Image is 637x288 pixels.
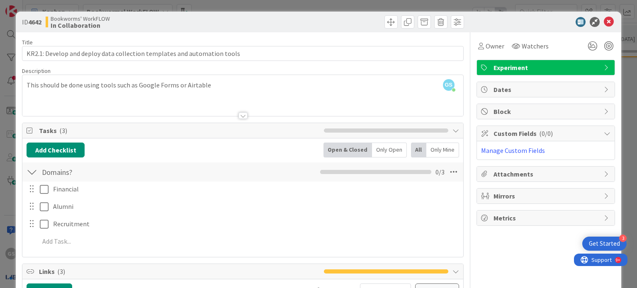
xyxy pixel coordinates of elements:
div: Only Mine [426,143,459,157]
span: Dates [494,85,600,94]
div: Open & Closed [323,143,372,157]
p: This should be done using tools such as Google Forms or Airtable [27,80,459,90]
span: Bookworms' WorkFLOW [51,15,110,22]
span: ( 0/0 ) [539,129,553,138]
span: Experiment [494,63,600,73]
b: In Collaboration [51,22,110,29]
span: ( 3 ) [57,267,65,276]
span: Owner [486,41,504,51]
span: Custom Fields [494,128,600,138]
div: Get Started [589,240,620,248]
div: 3 [619,235,627,242]
p: Alumni [53,202,457,211]
span: Description [22,67,51,75]
span: ( 3 ) [59,126,67,135]
input: Add Checklist... [39,165,226,179]
p: Recruitment [53,219,457,229]
label: Title [22,39,33,46]
span: Attachments [494,169,600,179]
div: Open Get Started checklist, remaining modules: 3 [582,237,627,251]
div: 9+ [42,3,46,10]
span: Mirrors [494,191,600,201]
span: Metrics [494,213,600,223]
div: Only Open [372,143,407,157]
p: Financial [53,184,457,194]
input: type card name here... [22,46,463,61]
span: GS [443,79,455,91]
span: Tasks [39,126,319,136]
a: Manage Custom Fields [481,146,545,155]
span: 0 / 3 [435,167,445,177]
span: ID [22,17,41,27]
button: Add Checklist [27,143,85,157]
span: Support [17,1,38,11]
span: Links [39,266,319,276]
b: 4642 [28,18,41,26]
span: Block [494,106,600,116]
span: Watchers [522,41,549,51]
div: All [411,143,426,157]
